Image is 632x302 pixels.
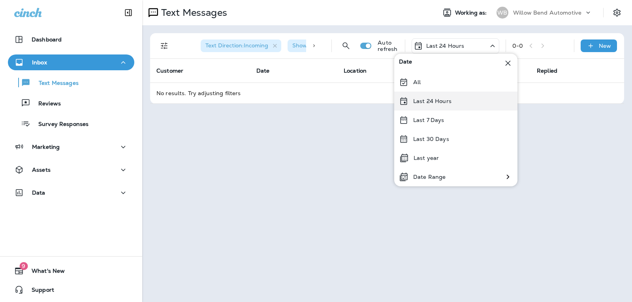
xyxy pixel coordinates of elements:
[378,39,398,52] p: Auto refresh
[8,32,134,47] button: Dashboard
[30,121,88,128] p: Survey Responses
[497,7,508,19] div: WB
[30,100,61,108] p: Reviews
[413,136,449,142] p: Last 30 Days
[513,9,581,16] p: Willow Bend Automotive
[117,5,139,21] button: Collapse Sidebar
[201,39,281,52] div: Text Direction:Incoming
[24,268,65,277] span: What's New
[413,174,446,180] p: Date Range
[413,98,451,104] p: Last 24 Hours
[31,80,79,87] p: Text Messages
[8,115,134,132] button: Survey Responses
[8,95,134,111] button: Reviews
[32,59,47,66] p: Inbox
[399,58,412,68] span: Date
[8,263,134,279] button: 9What's New
[455,9,489,16] span: Working as:
[156,67,183,74] span: Customer
[414,155,439,161] p: Last year
[512,43,523,49] div: 0 - 0
[537,67,557,74] span: Replied
[205,42,268,49] span: Text Direction : Incoming
[8,162,134,178] button: Assets
[610,6,624,20] button: Settings
[413,117,444,123] p: Last 7 Days
[32,189,45,196] p: Data
[338,38,354,54] button: Search Messages
[8,54,134,70] button: Inbox
[8,139,134,155] button: Marketing
[288,39,401,52] div: Show Start/Stop/Unsubscribe:true
[19,262,28,270] span: 9
[156,38,172,54] button: Filters
[32,167,51,173] p: Assets
[150,83,624,103] td: No results. Try adjusting filters
[413,79,421,85] p: All
[599,43,611,49] p: New
[292,42,387,49] span: Show Start/Stop/Unsubscribe : true
[344,67,367,74] span: Location
[256,67,270,74] span: Date
[32,36,62,43] p: Dashboard
[8,282,134,298] button: Support
[8,74,134,91] button: Text Messages
[8,185,134,201] button: Data
[158,7,227,19] p: Text Messages
[32,144,60,150] p: Marketing
[426,43,465,49] p: Last 24 Hours
[24,287,54,296] span: Support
